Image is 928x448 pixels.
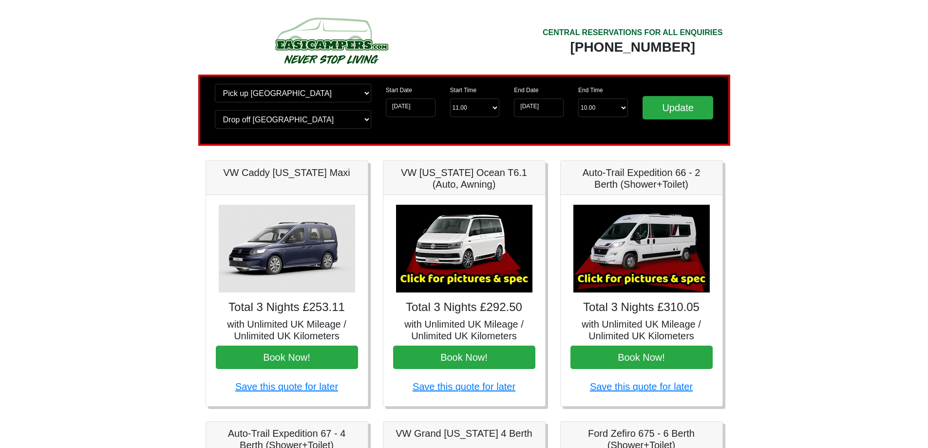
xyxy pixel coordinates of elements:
[643,96,714,119] input: Update
[413,381,515,392] a: Save this quote for later
[396,205,532,292] img: VW California Ocean T6.1 (Auto, Awning)
[393,318,535,342] h5: with Unlimited UK Mileage / Unlimited UK Kilometers
[393,300,535,314] h4: Total 3 Nights £292.50
[570,346,713,369] button: Book Now!
[578,86,603,95] label: End Time
[570,167,713,190] h5: Auto-Trail Expedition 66 - 2 Berth (Shower+Toilet)
[386,86,412,95] label: Start Date
[239,14,424,67] img: campers-checkout-logo.png
[450,86,477,95] label: Start Time
[573,205,710,292] img: Auto-Trail Expedition 66 - 2 Berth (Shower+Toilet)
[386,98,436,117] input: Start Date
[543,39,723,56] div: [PHONE_NUMBER]
[543,27,723,39] div: CENTRAL RESERVATIONS FOR ALL ENQUIRIES
[570,318,713,342] h5: with Unlimited UK Mileage / Unlimited UK Kilometers
[393,167,535,190] h5: VW [US_STATE] Ocean T6.1 (Auto, Awning)
[393,346,535,369] button: Book Now!
[570,300,713,314] h4: Total 3 Nights £310.05
[590,381,693,392] a: Save this quote for later
[514,86,538,95] label: End Date
[216,346,358,369] button: Book Now!
[219,205,355,292] img: VW Caddy California Maxi
[235,381,338,392] a: Save this quote for later
[216,300,358,314] h4: Total 3 Nights £253.11
[393,428,535,439] h5: VW Grand [US_STATE] 4 Berth
[514,98,564,117] input: Return Date
[216,167,358,178] h5: VW Caddy [US_STATE] Maxi
[216,318,358,342] h5: with Unlimited UK Mileage / Unlimited UK Kilometers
